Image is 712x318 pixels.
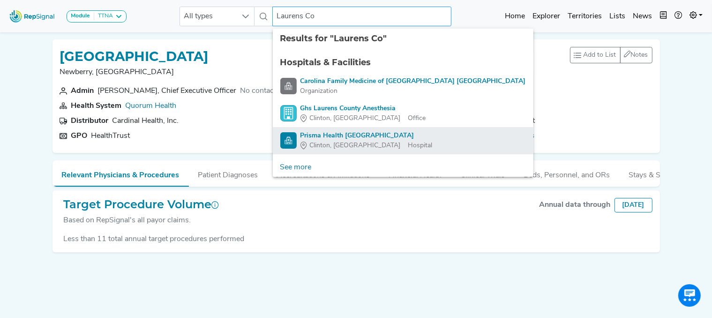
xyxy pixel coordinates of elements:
div: [PERSON_NAME], Chief Executive Officer [98,85,237,97]
button: Accreditations & Affiliations [268,160,380,186]
button: ModuleTTNA [67,10,127,23]
img: Facility Search Icon [280,78,297,94]
div: Carolina Family Medicine of [GEOGRAPHIC_DATA] [GEOGRAPHIC_DATA] [300,76,526,86]
a: Quorum Health [126,102,177,110]
div: Health System [71,100,122,112]
span: Add to List [584,50,616,60]
div: John Snow, Chief Executive Officer [98,85,237,97]
strong: Module [71,13,90,19]
span: Clinton, [GEOGRAPHIC_DATA] [310,141,401,151]
span: Results for "Laurens Co" [280,33,387,44]
div: [DATE] [615,198,652,212]
a: Lists [606,7,629,26]
div: Ghs Laurens County Anesthesia [300,104,426,114]
div: Hospitals & Facilities [280,56,526,69]
button: Stays & Services [620,160,694,186]
img: Hospital Search Icon [280,132,297,149]
div: Cardinal Health, Inc. [112,115,179,127]
a: Explorer [529,7,564,26]
div: toolbar [570,47,652,63]
li: Ghs Laurens County Anesthesia [273,100,533,127]
h2: Target Procedure Volume [64,198,219,212]
a: Carolina Family Medicine of [GEOGRAPHIC_DATA] [GEOGRAPHIC_DATA]Organization [280,76,526,96]
div: HealthTrust [91,130,130,142]
a: Home [501,7,529,26]
button: Intel Book [656,7,671,26]
a: News [629,7,656,26]
button: Relevant Physicians & Procedures [52,160,189,187]
button: Notes [620,47,652,63]
h1: [GEOGRAPHIC_DATA] [60,49,209,65]
div: Quorum Health [126,100,177,112]
span: Clinton, [GEOGRAPHIC_DATA] [310,114,401,123]
span: Notes [631,52,648,59]
img: Office Search Icon [280,105,297,121]
div: Organization [300,86,526,96]
button: Beds, Personnel, and ORs [515,160,620,186]
a: Territories [564,7,606,26]
div: Based on RepSignal's all payor claims. [64,215,219,226]
button: Add to List [570,47,621,63]
a: Prisma Health [GEOGRAPHIC_DATA]Clinton, [GEOGRAPHIC_DATA]Hospital [280,131,526,151]
input: Search a physician or facility [272,7,451,26]
div: GPO [71,130,88,142]
a: See more [273,158,319,177]
div: Distributor [71,115,109,127]
div: TTNA [94,13,113,20]
button: Patient Diagnoses [189,160,268,186]
div: Prisma Health [GEOGRAPHIC_DATA] [300,131,433,141]
div: Admin [71,85,94,97]
div: No contacts available [240,85,311,97]
div: Less than 11 total annual target procedures performed [60,234,652,245]
a: Ghs Laurens County AnesthesiaClinton, [GEOGRAPHIC_DATA]Office [280,104,526,123]
div: Hospital [300,141,433,151]
li: Carolina Family Medicine of Laurens County PA [273,73,533,100]
span: All types [180,7,236,26]
li: Prisma Health Laurens County Hospital [273,127,533,154]
div: Annual data through [540,199,611,211]
p: Newberry, [GEOGRAPHIC_DATA] [60,67,209,78]
div: Office [300,114,426,123]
